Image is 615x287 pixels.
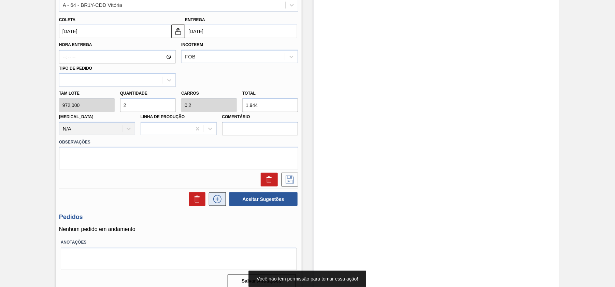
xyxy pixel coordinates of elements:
div: A - 64 - BR1Y-CDD Vitória [63,2,122,8]
input: dd/mm/yyyy [185,25,297,38]
h3: Pedidos [59,214,298,221]
label: Linha de Produção [141,114,185,119]
p: Nenhum pedido em andamento [59,226,298,232]
img: locked [174,27,182,36]
button: Aceitar Sugestões [229,192,298,206]
span: Você não tem permissão para tomar essa ação! [257,276,358,282]
label: Tipo de pedido [59,66,92,71]
label: Comentário [222,112,298,122]
input: dd/mm/yyyy [59,25,171,38]
div: Nova sugestão [205,192,226,206]
label: Anotações [61,238,297,248]
button: locked [171,25,185,38]
label: Carros [181,91,199,96]
label: Incoterm [181,42,203,47]
label: Quantidade [120,91,147,96]
label: Tam lote [59,88,115,98]
div: Excluir Sugestão [257,173,278,187]
label: Coleta [59,17,75,22]
div: Excluir Sugestões [186,192,205,206]
label: Total [242,91,256,96]
div: FOB [185,54,196,60]
label: Hora Entrega [59,40,176,50]
div: Aceitar Sugestões [226,192,298,207]
label: Observações [59,137,298,147]
div: Salvar Sugestão [278,173,298,187]
label: Entrega [185,17,205,22]
label: [MEDICAL_DATA] [59,114,94,119]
